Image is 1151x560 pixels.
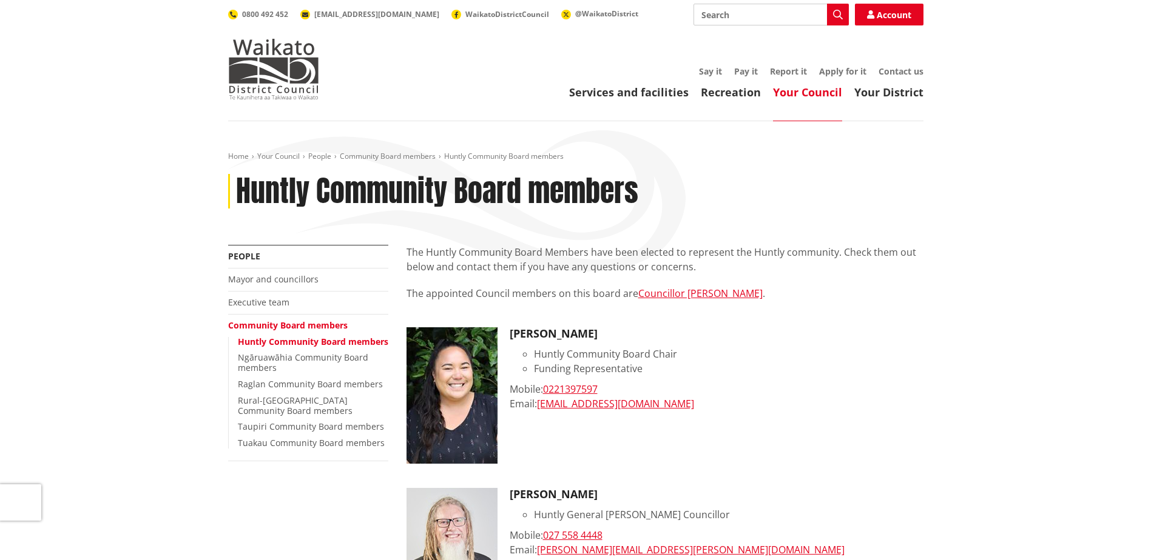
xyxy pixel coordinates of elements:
h1: Huntly Community Board members [236,174,638,209]
a: Your Council [773,85,842,99]
a: @WaikatoDistrict [561,8,638,19]
a: Huntly Community Board members [238,336,388,347]
a: 0221397597 [543,382,598,396]
span: Huntly Community Board members [444,151,564,161]
div: Email: [510,396,923,411]
li: Funding Representative [534,361,923,376]
img: Eden Wawatai HCB [407,327,498,464]
a: Home [228,151,249,161]
a: Pay it [734,65,758,77]
h3: [PERSON_NAME] [510,327,923,341]
span: 0800 492 452 [242,9,288,19]
a: Councillor [PERSON_NAME] [638,287,763,300]
li: Huntly General [PERSON_NAME] Councillor [534,507,923,522]
a: Your Council [257,151,300,161]
p: The Huntly Community Board Members have been elected to represent the Huntly community. Check the... [407,245,923,274]
h3: [PERSON_NAME] [510,488,923,501]
a: Recreation [701,85,761,99]
a: 0800 492 452 [228,9,288,19]
a: Mayor and councillors [228,273,319,285]
div: Mobile: [510,382,923,396]
a: Raglan Community Board members [238,378,383,390]
a: Services and facilities [569,85,689,99]
a: Your District [854,85,923,99]
a: Apply for it [819,65,866,77]
a: Ngāruawāhia Community Board members [238,352,368,373]
a: People [228,250,260,262]
input: Search input [694,4,849,25]
li: Huntly Community Board Chair [534,347,923,361]
a: Taupiri Community Board members [238,421,384,432]
a: 027 558 4448 [543,528,603,542]
a: Executive team [228,296,289,308]
span: WaikatoDistrictCouncil [465,9,549,19]
a: Community Board members [228,319,348,331]
a: [PERSON_NAME][EMAIL_ADDRESS][PERSON_NAME][DOMAIN_NAME] [537,543,845,556]
nav: breadcrumb [228,152,923,162]
a: [EMAIL_ADDRESS][DOMAIN_NAME] [300,9,439,19]
a: People [308,151,331,161]
a: Rural-[GEOGRAPHIC_DATA] Community Board members [238,395,353,416]
a: Say it [699,65,722,77]
a: Report it [770,65,807,77]
p: The appointed Council members on this board are . [407,286,923,315]
a: Community Board members [340,151,436,161]
a: Account [855,4,923,25]
span: [EMAIL_ADDRESS][DOMAIN_NAME] [314,9,439,19]
a: Contact us [879,65,923,77]
a: WaikatoDistrictCouncil [451,9,549,19]
span: @WaikatoDistrict [575,8,638,19]
a: Tuakau Community Board members [238,437,385,448]
div: Mobile: [510,528,923,542]
div: Email: [510,542,923,557]
a: [EMAIL_ADDRESS][DOMAIN_NAME] [537,397,694,410]
img: Waikato District Council - Te Kaunihera aa Takiwaa o Waikato [228,39,319,99]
